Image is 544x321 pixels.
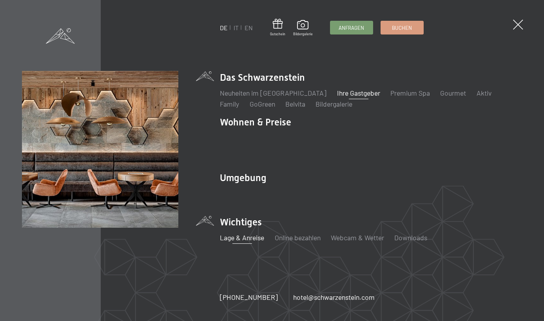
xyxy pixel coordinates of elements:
a: Premium Spa [390,89,430,97]
a: Gutschein [270,19,285,36]
a: Bildergalerie [293,20,313,36]
span: Buchen [392,24,412,31]
a: Buchen [381,21,423,34]
a: Anfragen [330,21,373,34]
a: Bildergalerie [316,100,352,108]
a: hotel@schwarzenstein.com [293,292,375,302]
a: Webcam & Wetter [331,233,384,242]
a: Downloads [394,233,427,242]
span: [PHONE_NUMBER] [220,293,278,301]
img: Wellnesshotels - Bar - Spieltische - Kinderunterhaltung [22,71,179,228]
a: Belvita [285,100,305,108]
a: Neuheiten im [GEOGRAPHIC_DATA] [220,89,326,97]
a: EN [245,24,253,31]
a: Ihre Gastgeber [337,89,380,97]
a: Family [220,100,239,108]
span: Gutschein [270,32,285,36]
a: Aktiv [477,89,491,97]
a: Lage & Anreise [220,233,264,242]
a: [PHONE_NUMBER] [220,292,278,302]
a: GoGreen [250,100,275,108]
a: Online bezahlen [275,233,321,242]
a: IT [234,24,239,31]
a: Gourmet [440,89,466,97]
span: Bildergalerie [293,32,313,36]
a: DE [220,24,228,31]
span: Anfragen [339,24,364,31]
